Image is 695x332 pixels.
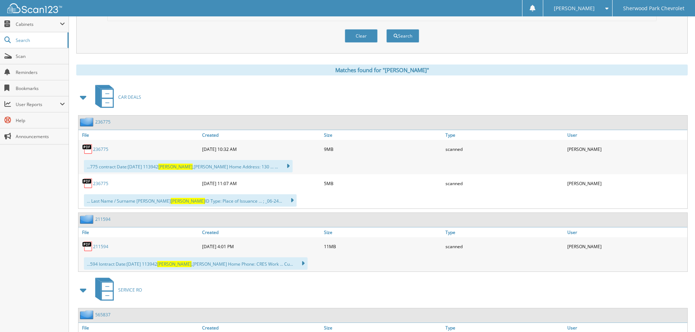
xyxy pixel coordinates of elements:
[322,227,444,237] a: Size
[82,178,93,189] img: PDF.png
[565,176,687,191] div: [PERSON_NAME]
[80,215,95,224] img: folder2.png
[171,198,205,204] span: [PERSON_NAME]
[322,142,444,156] div: 9MB
[16,133,65,140] span: Announcements
[16,69,65,75] span: Reminders
[158,164,193,170] span: [PERSON_NAME]
[95,312,111,318] a: 565837
[322,130,444,140] a: Size
[93,180,108,187] a: 236775
[76,65,688,75] div: Matches found for "[PERSON_NAME]"
[93,243,108,250] a: 211594
[157,261,192,267] span: [PERSON_NAME]
[80,117,95,126] img: folder2.png
[80,310,95,319] img: folder2.png
[345,29,378,43] button: Clear
[444,130,565,140] a: Type
[565,239,687,254] div: [PERSON_NAME]
[16,21,60,27] span: Cabinets
[84,160,293,172] div: ...775 contract Date:[DATE] 113942 ,[PERSON_NAME] Home Address: 130 ... ...
[659,297,695,332] iframe: Chat Widget
[84,194,297,207] div: ... Last Name / Surname [PERSON_NAME] ID Type: Place of Issuance ... ; _06-24...
[200,239,322,254] div: [DATE] 4:01 PM
[565,142,687,156] div: [PERSON_NAME]
[386,29,419,43] button: Search
[200,142,322,156] div: [DATE] 10:32 AM
[82,241,93,252] img: PDF.png
[118,287,142,293] span: SERVICE RO
[93,146,108,152] a: 236775
[91,276,142,304] a: SERVICE RO
[95,216,111,222] a: 211594
[565,130,687,140] a: User
[623,6,684,11] span: Sherwood Park Chevrolet
[444,176,565,191] div: scanned
[554,6,595,11] span: [PERSON_NAME]
[82,144,93,155] img: PDF.png
[200,176,322,191] div: [DATE] 11:07 AM
[78,130,200,140] a: File
[16,117,65,124] span: Help
[91,83,141,112] a: CAR DEALS
[200,227,322,237] a: Created
[200,130,322,140] a: Created
[322,176,444,191] div: 5MB
[16,101,60,108] span: User Reports
[118,94,141,100] span: CAR DEALS
[16,85,65,91] span: Bookmarks
[84,257,308,270] div: ...594 lontract Date:[DATE] 113942 ,[PERSON_NAME] Home Phone: CRES Work ... Cu...
[78,227,200,237] a: File
[7,3,62,13] img: scan123-logo-white.svg
[444,227,565,237] a: Type
[95,119,111,125] a: 236775
[565,227,687,237] a: User
[322,239,444,254] div: 11MB
[16,37,64,43] span: Search
[444,239,565,254] div: scanned
[16,53,65,59] span: Scan
[444,142,565,156] div: scanned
